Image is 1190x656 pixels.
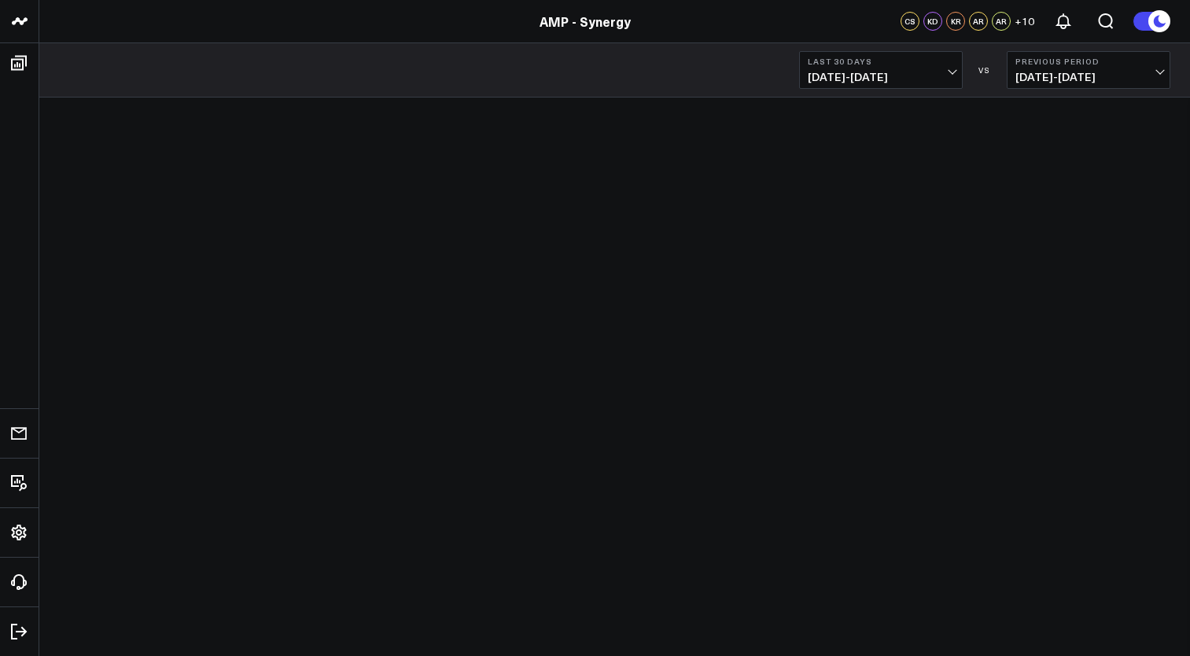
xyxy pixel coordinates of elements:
[946,12,965,31] div: KR
[992,12,1011,31] div: AR
[971,65,999,75] div: VS
[540,13,631,30] a: AMP - Synergy
[808,57,954,66] b: Last 30 Days
[1007,51,1170,89] button: Previous Period[DATE]-[DATE]
[1015,12,1034,31] button: +10
[923,12,942,31] div: KD
[1015,57,1162,66] b: Previous Period
[808,71,954,83] span: [DATE] - [DATE]
[1015,16,1034,27] span: + 10
[969,12,988,31] div: AR
[799,51,963,89] button: Last 30 Days[DATE]-[DATE]
[1015,71,1162,83] span: [DATE] - [DATE]
[901,12,919,31] div: CS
